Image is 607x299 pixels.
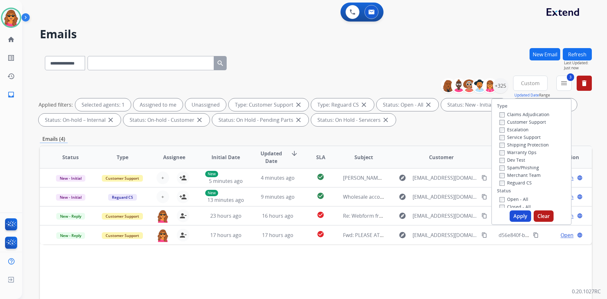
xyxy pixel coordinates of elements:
[500,158,505,163] input: Dev Test
[205,171,218,177] p: New
[56,175,85,182] span: New - Initial
[217,59,224,67] mat-icon: search
[210,212,242,219] span: 23 hours ago
[399,193,406,201] mat-icon: explore
[209,178,243,184] span: 5 minutes ago
[441,98,508,111] div: Status: New - Initial
[481,175,487,181] mat-icon: content_copy
[295,101,302,109] mat-icon: close
[207,196,244,203] span: 13 minutes ago
[179,212,187,220] mat-icon: person_remove
[533,232,539,238] mat-icon: content_copy
[413,212,478,220] span: [EMAIL_ADDRESS][DOMAIN_NAME]
[567,73,574,81] span: 3
[161,193,164,201] span: +
[291,150,298,157] mat-icon: arrow_downward
[382,116,389,124] mat-icon: close
[196,116,203,124] mat-icon: close
[311,114,396,126] div: Status: On Hold - Servicers
[500,119,546,125] label: Customer Support
[262,212,293,219] span: 16 hours ago
[7,72,15,80] mat-icon: history
[497,103,507,109] label: Type
[560,79,568,87] mat-icon: menu
[161,174,164,182] span: +
[317,192,324,200] mat-icon: check_circle
[360,101,368,109] mat-icon: close
[580,79,588,87] mat-icon: delete
[123,114,210,126] div: Status: On-hold - Customer
[316,153,325,161] span: SLA
[317,230,324,238] mat-icon: check_circle
[577,232,583,238] mat-icon: language
[514,93,539,98] button: Updated Date
[572,288,601,295] p: 0.20.1027RC
[499,232,595,239] span: d56e840f-bc47-4d87-aab7-8dd057f45388
[343,212,495,219] span: Re: Webform from [EMAIL_ADDRESS][DOMAIN_NAME] on [DATE]
[500,180,532,186] label: Reguard CS
[500,204,531,210] label: Closed - All
[343,174,433,181] span: [PERSON_NAME] And [PERSON_NAME]
[514,92,550,98] span: Range
[56,213,85,220] span: New - Reply
[117,153,128,161] span: Type
[530,48,560,60] button: New Email
[500,149,536,155] label: Warranty Ops
[481,232,487,238] mat-icon: content_copy
[521,82,540,84] span: Custom
[156,229,169,242] img: agent-avatar
[500,150,505,155] input: Warranty Ops
[481,194,487,200] mat-icon: content_copy
[262,232,293,239] span: 17 hours ago
[577,194,583,200] mat-icon: language
[493,78,508,93] div: +325
[500,135,505,140] input: Service Support
[179,193,187,201] mat-icon: person_add
[102,232,143,239] span: Customer Support
[399,231,406,239] mat-icon: explore
[317,173,324,181] mat-icon: check_circle
[295,116,302,124] mat-icon: close
[429,153,454,161] span: Customer
[500,173,505,178] input: Merchant Team
[205,190,218,196] p: New
[500,111,549,117] label: Claims Adjudication
[500,196,528,202] label: Open - All
[56,232,85,239] span: New - Reply
[399,212,406,220] mat-icon: explore
[577,175,583,181] mat-icon: language
[500,172,541,178] label: Merchant Team
[212,114,309,126] div: Status: On Hold - Pending Parts
[513,76,548,91] button: Custom
[500,128,505,133] input: Escalation
[500,127,529,133] label: Escalation
[40,28,592,40] h2: Emails
[500,134,541,140] label: Service Support
[399,174,406,182] mat-icon: explore
[156,209,169,223] img: agent-avatar
[500,143,505,148] input: Shipping Protection
[40,135,68,143] p: Emails (4)
[413,193,478,201] span: [EMAIL_ADDRESS][DOMAIN_NAME]
[39,101,73,109] p: Applied filters:
[311,98,374,111] div: Type: Reguard CS
[108,194,137,201] span: Reguard CS
[107,116,114,124] mat-icon: close
[62,153,79,161] span: Status
[564,60,592,65] span: Last Updated:
[500,120,505,125] input: Customer Support
[510,210,531,222] button: Apply
[500,165,539,171] label: Spam/Phishing
[229,98,309,111] div: Type: Customer Support
[185,98,226,111] div: Unassigned
[564,65,592,71] span: Just now
[481,213,487,219] mat-icon: content_copy
[413,231,478,239] span: [EMAIL_ADDRESS][DOMAIN_NAME]
[133,98,183,111] div: Assigned to me
[425,101,432,109] mat-icon: close
[354,153,373,161] span: Subject
[7,36,15,43] mat-icon: home
[500,157,525,163] label: Dev Test
[500,205,505,210] input: Closed - All
[556,76,572,91] button: 3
